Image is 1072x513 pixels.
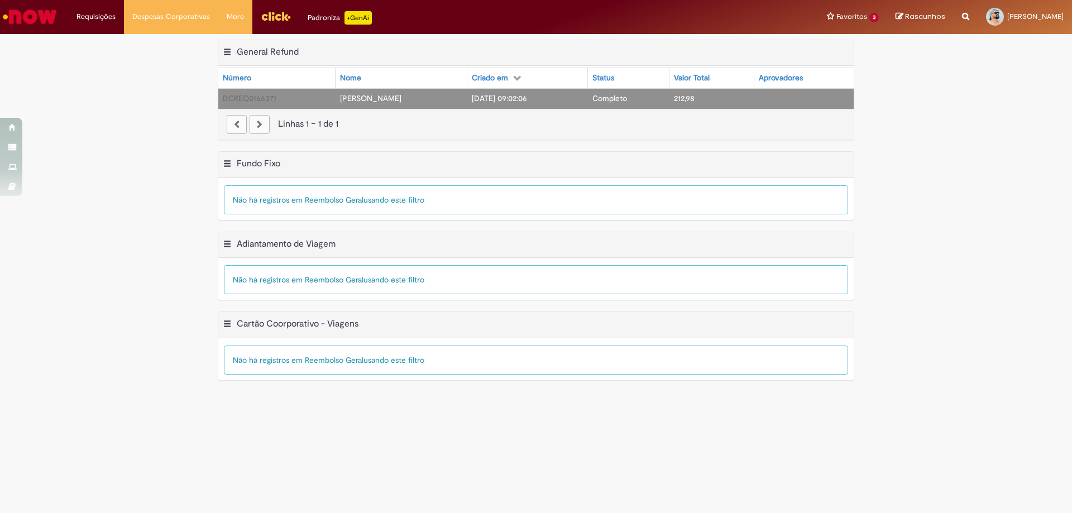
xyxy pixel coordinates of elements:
[1,6,59,28] img: ServiceNow
[261,8,291,25] img: click_logo_yellow_360x200.png
[223,238,232,253] button: Adiantamento de Viagem Menu de contexto
[472,73,508,84] div: Criado em
[592,73,614,84] div: Status
[237,46,299,57] h2: General Refund
[237,158,280,169] h2: Fundo Fixo
[674,73,710,84] div: Valor Total
[237,319,358,330] h2: Cartão Coorporativo - Viagens
[344,11,372,25] p: +GenAi
[363,195,424,205] span: usando este filtro
[224,185,848,214] div: Não há registros em Reembolso Geral
[1007,12,1064,21] span: [PERSON_NAME]
[472,93,527,103] span: [DATE] 09:02:06
[227,11,244,22] span: More
[674,93,695,103] span: 212,98
[340,93,401,103] span: [PERSON_NAME]
[340,73,361,84] div: Nome
[896,12,945,22] a: Rascunhos
[223,93,276,103] span: DCREQ0166371
[592,93,627,103] span: Completo
[363,355,424,365] span: usando este filtro
[132,11,210,22] span: Despesas Corporativas
[76,11,116,22] span: Requisições
[869,13,879,22] span: 3
[363,275,424,285] span: usando este filtro
[227,118,845,131] div: Linhas 1 − 1 de 1
[223,46,232,61] button: General Refund Menu de contexto
[223,158,232,172] button: Fundo Fixo Menu de contexto
[223,318,232,333] button: Cartão Coorporativo - Viagens Menu de contexto
[836,11,867,22] span: Favoritos
[237,238,336,250] h2: Adiantamento de Viagem
[218,109,854,140] nav: paginação
[223,73,251,84] div: Número
[223,93,276,103] a: Abrir Registro: DCREQ0166371
[905,11,945,22] span: Rascunhos
[224,346,848,375] div: Não há registros em Reembolso Geral
[308,11,372,25] div: Padroniza
[224,265,848,294] div: Não há registros em Reembolso Geral
[759,73,803,84] div: Aprovadores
